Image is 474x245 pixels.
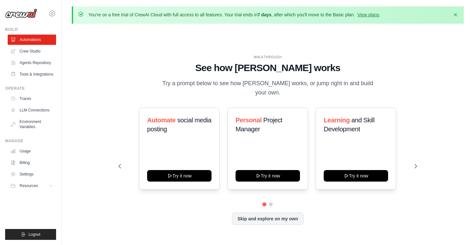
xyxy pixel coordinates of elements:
a: Agents Repository [8,58,56,68]
span: social media posting [147,117,212,133]
a: Traces [8,94,56,104]
button: Try it now [236,170,300,182]
button: Skip and explore on my own [232,213,304,225]
div: Build [5,27,56,32]
div: Operate [5,86,56,91]
a: Settings [8,169,56,179]
span: Automate [147,117,176,124]
button: Logout [5,229,56,240]
a: Crew Studio [8,46,56,56]
p: You're on a free trial of CrewAI Cloud with full access to all features. Your trial ends in , aft... [88,12,380,18]
a: Automations [8,35,56,45]
a: Tools & Integrations [8,69,56,79]
div: Manage [5,138,56,143]
a: LLM Connections [8,105,56,115]
div: WALKTHROUGH [119,55,417,60]
button: Try it now [324,170,388,182]
img: Logo [5,9,37,18]
a: Usage [8,146,56,156]
span: Resources [20,183,38,188]
a: Environment Variables [8,117,56,132]
h1: See how [PERSON_NAME] works [119,62,417,74]
span: Project Manager [236,117,282,133]
span: Personal [236,117,262,124]
button: Resources [8,181,56,191]
button: Try it now [147,170,212,182]
a: View plans [357,12,379,17]
a: Billing [8,158,56,168]
strong: 7 days [257,12,271,17]
iframe: Chat Widget [442,214,474,245]
p: Try a prompt below to see how [PERSON_NAME] works, or jump right in and build your own. [160,79,375,98]
span: Logout [29,232,40,237]
span: Learning [324,117,350,124]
